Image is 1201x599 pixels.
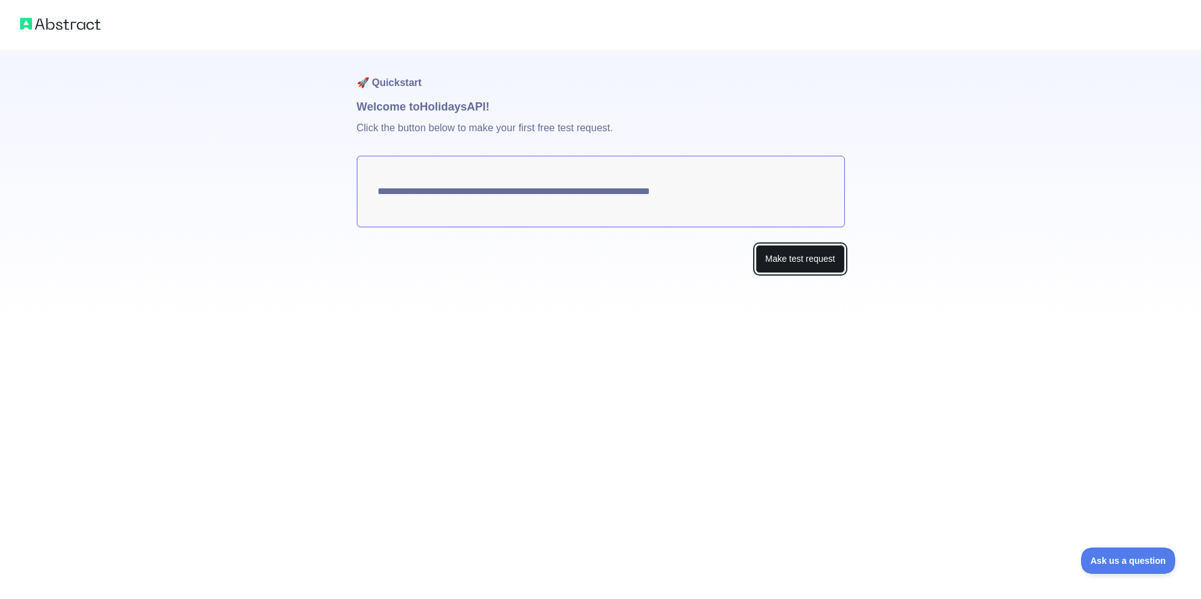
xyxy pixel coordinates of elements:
[756,245,844,273] button: Make test request
[1081,548,1176,574] iframe: Toggle Customer Support
[20,15,101,33] img: Abstract logo
[357,116,845,156] p: Click the button below to make your first free test request.
[357,98,845,116] h1: Welcome to Holidays API!
[357,50,845,98] h1: 🚀 Quickstart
